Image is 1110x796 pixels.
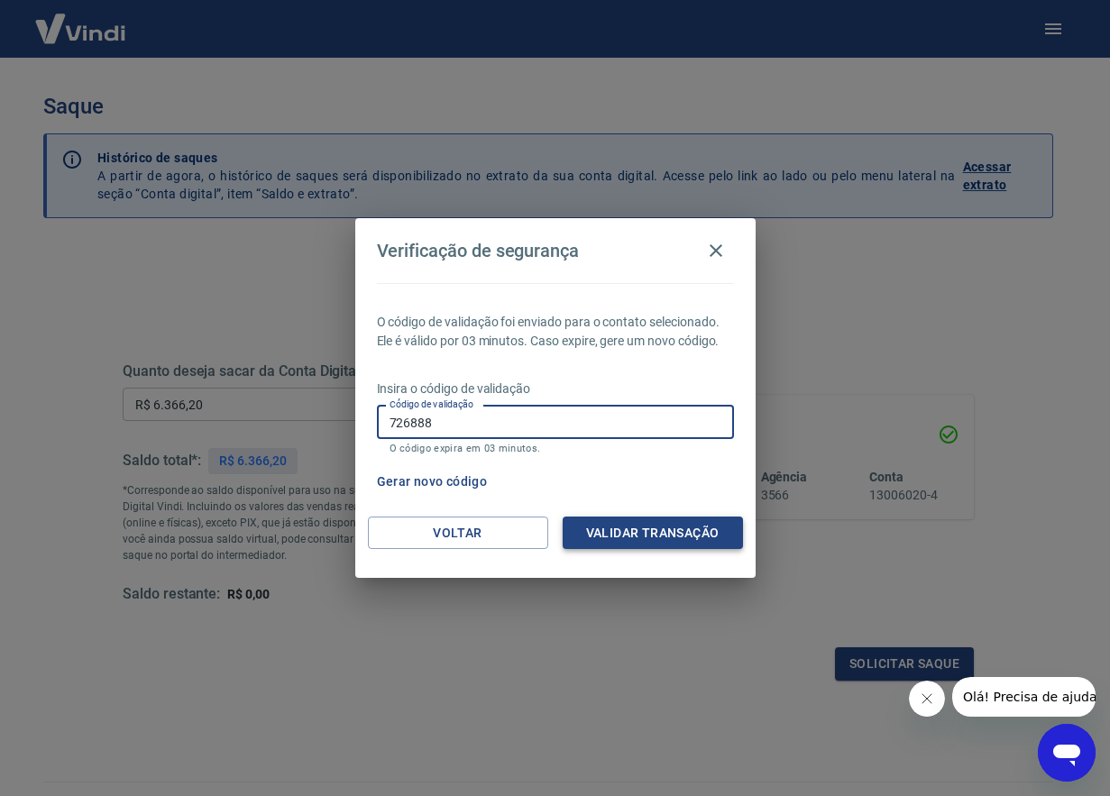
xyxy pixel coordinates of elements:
[11,13,151,27] span: Olá! Precisa de ajuda?
[368,517,548,550] button: Voltar
[377,240,580,261] h4: Verificação de segurança
[909,681,945,717] iframe: Fechar mensagem
[390,398,473,411] label: Código de validação
[377,313,734,351] p: O código de validação foi enviado para o contato selecionado. Ele é válido por 03 minutos. Caso e...
[377,380,734,398] p: Insira o código de validação
[563,517,743,550] button: Validar transação
[390,443,721,454] p: O código expira em 03 minutos.
[370,465,495,499] button: Gerar novo código
[1038,724,1096,782] iframe: Botão para abrir a janela de mensagens
[952,677,1096,717] iframe: Mensagem da empresa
